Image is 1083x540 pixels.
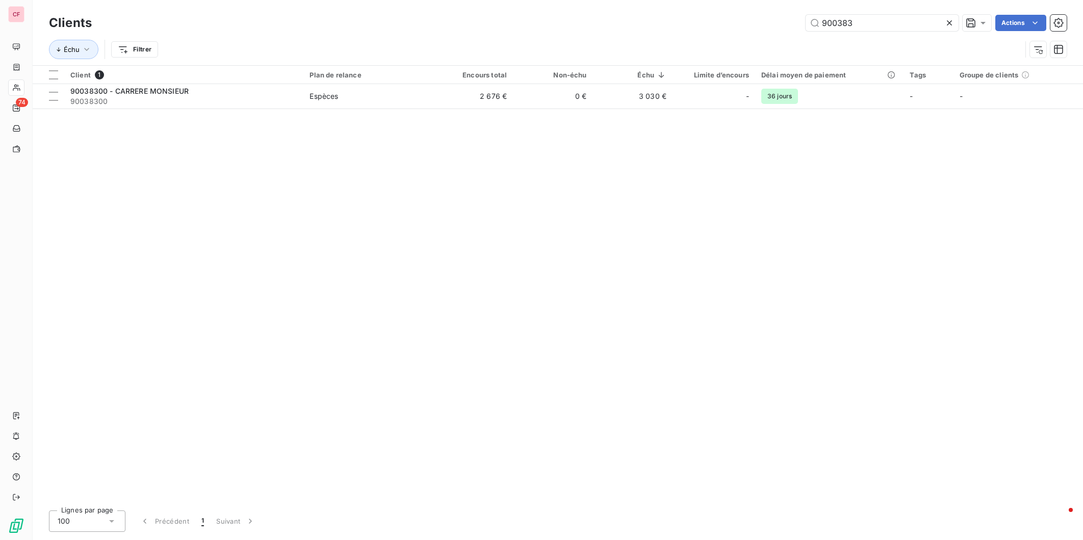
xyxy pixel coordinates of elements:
button: Suivant [210,510,262,532]
div: Plan de relance [310,71,427,79]
h3: Clients [49,14,92,32]
iframe: Intercom live chat [1048,505,1073,530]
div: Non-échu [519,71,586,79]
span: 1 [95,70,104,79]
div: Encours total [440,71,507,79]
span: 1 [201,516,204,526]
td: 3 030 € [593,84,673,109]
span: 36 jours [761,89,798,104]
span: Échu [64,45,80,53]
span: Groupe de clients [960,71,1019,79]
div: Échu [599,71,666,79]
div: CF [8,6,24,22]
button: Filtrer [111,41,158,58]
input: Rechercher [806,15,959,31]
img: Logo LeanPay [8,518,24,534]
button: 1 [195,510,210,532]
span: 100 [58,516,70,526]
span: - [960,92,963,100]
td: 2 676 € [433,84,513,109]
div: Délai moyen de paiement [761,71,897,79]
span: 74 [16,98,28,107]
div: Espèces [310,91,338,101]
button: Actions [995,15,1046,31]
button: Précédent [134,510,195,532]
span: - [910,92,913,100]
td: 0 € [513,84,592,109]
span: 90038300 - CARRERE MONSIEUR [70,87,189,95]
div: Tags [910,71,947,79]
div: Limite d’encours [679,71,749,79]
span: - [746,91,749,101]
span: Client [70,71,91,79]
button: Échu [49,40,98,59]
span: 90038300 [70,96,297,106]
